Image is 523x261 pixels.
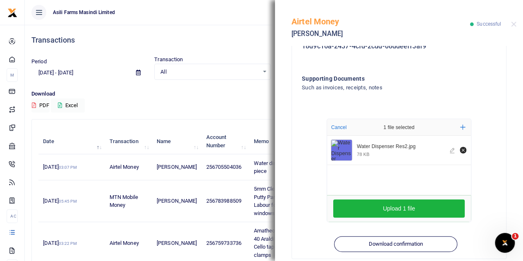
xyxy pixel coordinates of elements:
div: Water Dispenser Res2.jpg [357,144,445,150]
th: Name: activate to sort column ascending [152,129,202,154]
div: 1 file selected [364,119,434,136]
small: 03:22 PM [59,241,77,246]
button: Add more files [457,121,469,133]
th: Account Number: activate to sort column ascending [201,129,249,154]
span: [PERSON_NAME] [157,164,197,170]
span: MTN Mobile Money [109,194,138,208]
a: logo-small logo-large logo-large [7,9,17,15]
p: Download [31,90,516,98]
small: 05:45 PM [59,199,77,204]
span: [DATE] [43,198,76,204]
h5: [PERSON_NAME] [291,30,470,38]
iframe: Intercom live chat [495,233,515,253]
small: 03:07 PM [59,165,77,170]
li: Ac [7,209,18,223]
h4: Such as invoices, receipts, notes [302,83,463,92]
span: 256705504036 [206,164,241,170]
th: Transaction: activate to sort column ascending [105,129,152,154]
h5: 18d9c16a-2437-4cfd-2cdd-08ddeeff5af9 [302,42,496,50]
button: Cancel [329,122,349,133]
label: Transaction [154,55,183,64]
span: Successful [477,21,501,27]
span: Asili Farms Masindi Limited [50,9,118,16]
span: All [160,68,258,76]
button: Close [511,22,516,27]
li: M [7,68,18,82]
img: logo-small [7,8,17,18]
label: Period [31,57,47,66]
th: Date: activate to sort column descending [38,129,105,154]
button: Excel [51,98,85,113]
span: [DATE] [43,164,76,170]
button: Remove file [459,146,468,155]
span: Airtel Money [109,164,139,170]
span: 256759733736 [206,240,241,246]
span: [DATE] [43,240,76,246]
h4: Transactions [31,36,516,45]
span: Airtel Money [109,240,139,246]
img: Water Dispenser Res2.jpg [331,140,352,160]
h4: Supporting Documents [302,74,463,83]
span: 5mm Clear glasses 10kgs Putty Paraffin Tuff bond and Labour for Res2 doors and windows [253,186,321,216]
span: [PERSON_NAME] [157,240,197,246]
span: Amatheon consumables WD 40 Araldite Silicon superglue Cello tape Zip tiles and clamps [253,227,321,258]
button: Upload 1 file [333,199,465,218]
input: select period [31,66,129,80]
button: Edit file Water Dispenser Res2.jpg [448,146,457,155]
div: File Uploader [327,119,471,222]
span: [PERSON_NAME] [157,198,197,204]
button: PDF [31,98,50,113]
th: Memo: activate to sort column ascending [249,129,330,154]
h5: Airtel Money [291,17,470,26]
span: 1 [512,233,518,239]
button: Download confirmation [334,236,457,252]
span: 256783988509 [206,198,241,204]
span: Water dispenser for Res2 one piece [253,160,324,175]
div: 78 KB [357,151,369,157]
